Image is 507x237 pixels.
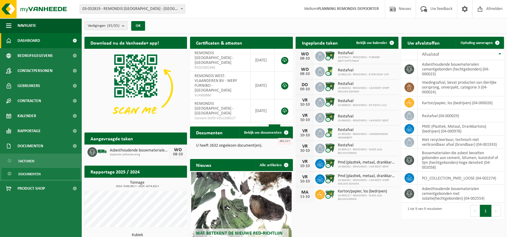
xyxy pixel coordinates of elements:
[84,49,187,126] img: Download de VHEPlus App
[172,148,184,152] div: WO
[299,103,311,107] div: 10-10
[299,83,311,87] div: DO
[337,174,395,179] span: Pmd (plastiek, metaal, drankkartons) (bedrijven)
[417,136,504,149] td: niet recycleerbaar, technisch niet verbrandbaar afval (brandbaar) (04-001933)
[337,143,395,148] span: Restafval
[337,133,395,140] span: 10-991835 - REMONDIS - VANDENHOEKE HENNEBERT
[17,48,53,63] span: Bedrijfsgegevens
[17,93,41,108] span: Contracten
[84,21,128,30] button: Vestigingen(35/35)
[299,159,311,164] div: VR
[417,109,504,122] td: restafval (04-000029)
[325,51,335,61] img: WB-1100-CU
[299,57,311,61] div: 08-10
[17,108,36,123] span: Kalender
[190,126,229,138] h2: Documenten
[299,149,311,153] div: 10-10
[337,68,389,73] span: Restafval
[351,37,398,49] a: Bekijk uw kalender
[299,190,311,195] div: MA
[84,133,139,144] h2: Aangevraagde taken
[337,165,395,169] span: 10-984301 - REMONDIS - VAN ROEY GENT
[337,73,389,76] span: 10-982119 - REMONDIS - EVERYCOM VOF
[17,18,36,33] span: Navigatie
[107,24,119,28] count: (35/35)
[401,37,446,48] h2: Uw afvalstoffen
[299,98,311,103] div: VR
[195,116,246,121] span: Consent-SelfD-VEG2200117
[404,204,442,217] div: 1 tot 9 van 9 resultaten
[470,205,480,217] button: Previous
[492,205,501,217] button: Next
[337,86,395,94] span: 10-984532 - REMONDIS - VAN ROEY WERF NIEUWE DOKKEN
[456,37,503,49] a: Ophaling aanvragen
[337,51,395,56] span: Restafval
[80,5,185,13] span: 03-052819 - REMONDIS WEST-VLAANDEREN - OOSTENDE
[80,5,185,14] span: 03-052819 - REMONDIS WEST-VLAANDEREN - OOSTENDE
[325,97,335,107] img: WB-1100-CU
[299,67,311,72] div: WO
[17,181,45,196] span: Product Shop
[337,189,395,194] span: Karton/papier, los (bedrijven)
[325,173,335,184] img: WB-1100-CU
[461,41,493,45] span: Ophaling aanvragen
[337,104,387,107] span: 10-968925 - REMONDIS - E3 PLEIN 1-211
[337,128,395,133] span: Restafval
[97,146,107,157] img: BL-SO-LV
[251,49,275,72] td: [DATE]
[356,41,387,45] span: Bekijk uw kalender
[244,131,282,135] span: Bekijk uw documenten
[18,168,41,180] span: Documenten
[299,72,311,76] div: 08-10
[18,155,34,167] span: Facturen
[296,37,344,48] h2: Ingeplande taken
[337,148,395,155] span: 10-993127 - REMONDIS - MAES ALG. BOUWWERKEN
[190,159,217,171] h2: Nieuws
[337,194,395,201] span: 10-993127 - REMONDIS - MAES ALG. BOUWWERKEN
[325,112,335,122] img: WB-1100-CU
[88,21,119,30] span: Vestigingen
[17,33,40,48] span: Dashboard
[87,185,187,188] span: 2024: 5166,801 t - 2025: 4274,622 t
[299,52,311,57] div: WO
[337,82,395,86] span: Restafval
[190,37,248,48] h2: Certificaten & attesten
[195,93,246,98] span: VLA900880
[142,177,186,189] a: Bekijk rapportage
[299,164,311,168] div: 10-10
[318,7,379,11] strong: PLANNING REMONDIS DEPOORTER
[299,87,311,92] div: 09-10
[325,127,335,138] img: WB-0240-CU
[480,205,492,217] button: 1
[84,37,165,48] h2: Download nu de Vanheede+ app!
[417,185,504,203] td: asbesthoudende bouwmaterialen cementgebonden met isolatie(hechtgebonden) (04-002554)
[172,152,184,157] div: 08-10
[337,160,395,165] span: Pmd (plastiek, metaal, drankkartons) (bedrijven)
[239,126,292,139] a: Bekijk uw documenten
[299,133,311,138] div: 10-10
[195,65,246,70] span: RED25001940
[195,51,233,65] span: REMONDIS [GEOGRAPHIC_DATA] - [GEOGRAPHIC_DATA]
[299,175,311,179] div: VR
[299,195,311,199] div: 13-10
[110,148,169,153] span: Asbesthoudende bouwmaterialen cementgebonden (hechtgebonden)
[131,21,145,31] button: OK
[337,179,395,186] span: 10-984532 - REMONDIS - VAN ROEY WERF NIEUWE DOKKEN
[417,60,504,78] td: asbesthoudende bouwmaterialen cementgebonden (hechtgebonden) (04-000023)
[325,189,335,199] img: WB-0660-CU
[299,113,311,118] div: VR
[325,66,335,76] img: WB-0240-CU
[337,119,388,123] span: 10-984301 - REMONDIS - VAN ROEY GENT
[196,144,287,148] p: U heeft 2632 ongelezen document(en).
[422,52,439,57] span: Afvalstof
[251,99,275,122] td: [DATE]
[255,159,292,171] a: Alle artikelen
[337,99,387,104] span: Restafval
[17,63,52,78] span: Contactpersonen
[337,56,395,63] span: 10-978417 - REMONDIS - FURNIBO GESTICHTSTRAAT
[417,149,504,172] td: bouwmaterialen die asbest bevatten gebonden aan cement, bitumen, kunststof of lijm (hechtgebonden...
[251,72,275,99] td: [DATE]
[195,74,237,93] span: REMONDIS WEST-VLAANDEREN BV - WERF FURNIBO - [GEOGRAPHIC_DATA]
[195,101,233,116] span: REMONDIS [GEOGRAPHIC_DATA] - [GEOGRAPHIC_DATA]
[17,123,41,139] span: Rapportage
